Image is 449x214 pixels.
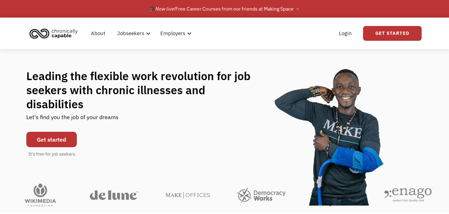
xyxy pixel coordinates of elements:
[26,69,264,111] h1: Leading the flexible work revolution for job seekers with chronic illnesses and disabilities
[26,111,119,128] div: Let's find you the job of your dreams
[155,6,175,12] em: Now live!
[28,151,75,158] div: It's free for job seekers
[26,132,77,147] a: Get started
[117,29,144,38] div: Jobseekers
[113,22,153,45] div: Jobseekers
[87,22,109,45] a: About
[27,26,83,41] a: home
[335,22,356,45] a: Login
[149,5,300,13] div: 🎓 Free Career Courses from our friends at Making Space →
[160,29,185,38] div: Employers
[363,26,422,41] a: Get Started
[156,22,194,45] div: Employers
[27,26,80,41] img: Chronically Capable logo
